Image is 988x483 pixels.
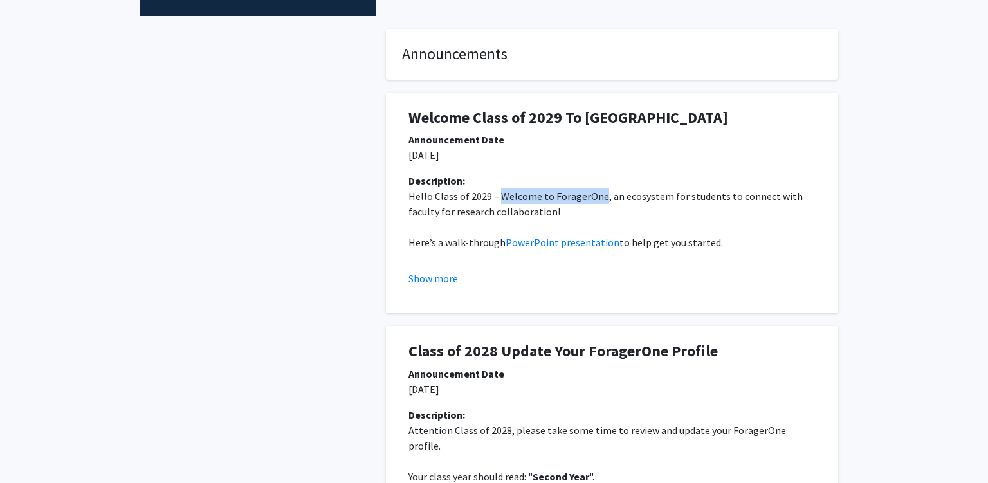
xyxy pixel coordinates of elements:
[408,407,816,423] div: Description:
[533,470,589,483] strong: Second Year
[408,271,458,286] button: Show more
[408,147,816,163] p: [DATE]
[408,109,816,127] h1: Welcome Class of 2029 To [GEOGRAPHIC_DATA]
[402,45,822,64] h4: Announcements
[10,425,55,473] iframe: Chat
[408,342,816,361] h1: Class of 2028 Update Your ForagerOne Profile
[408,173,816,188] div: Description:
[408,366,816,381] div: Announcement Date
[408,423,816,453] p: Attention Class of 2028, please take some time to review and update your ForagerOne profile.
[408,381,816,397] p: [DATE]
[506,236,619,249] a: PowerPoint presentation
[408,132,816,147] div: Announcement Date
[408,188,816,219] p: Hello Class of 2029 – Welcome to ForagerOne, an ecosystem for students to connect with faculty fo...
[408,235,816,250] p: Here’s a walk-through to help get you started.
